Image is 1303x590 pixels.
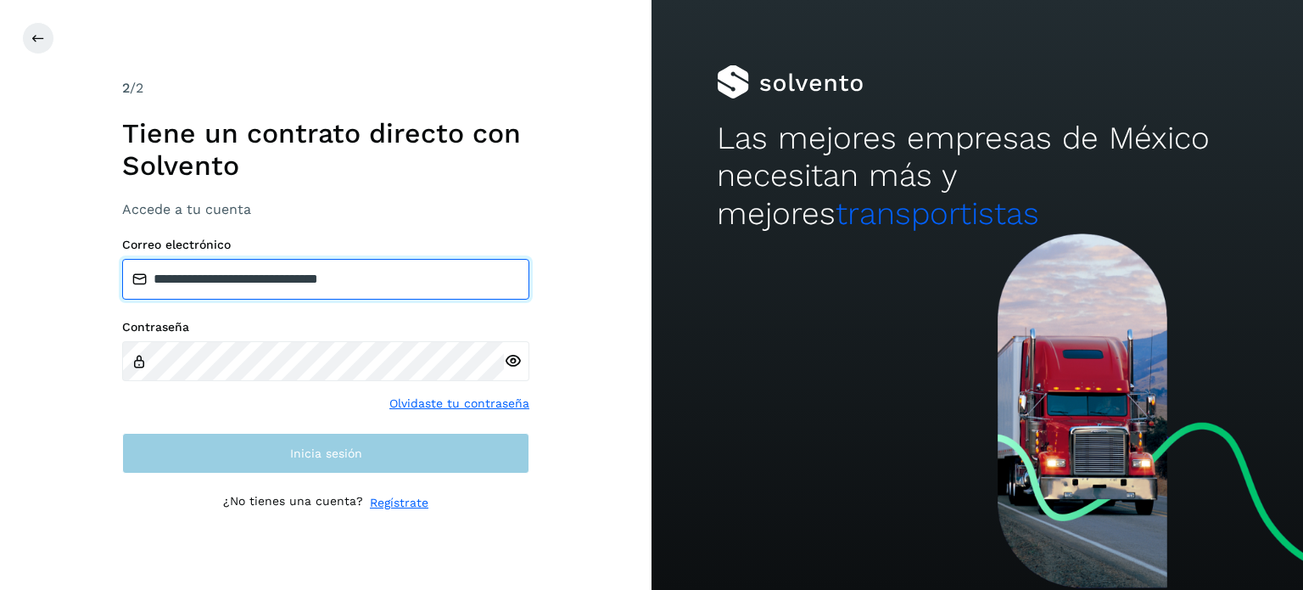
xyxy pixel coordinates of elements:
a: Olvidaste tu contraseña [389,395,529,413]
label: Correo electrónico [122,238,529,252]
h2: Las mejores empresas de México necesitan más y mejores [717,120,1238,233]
span: 2 [122,80,130,96]
label: Contraseña [122,320,529,334]
button: Inicia sesión [122,433,529,474]
span: transportistas [836,195,1039,232]
h1: Tiene un contrato directo con Solvento [122,117,529,183]
p: ¿No tienes una cuenta? [223,494,363,512]
a: Regístrate [370,494,428,512]
span: Inicia sesión [290,447,362,459]
h3: Accede a tu cuenta [122,201,529,217]
div: /2 [122,78,529,98]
